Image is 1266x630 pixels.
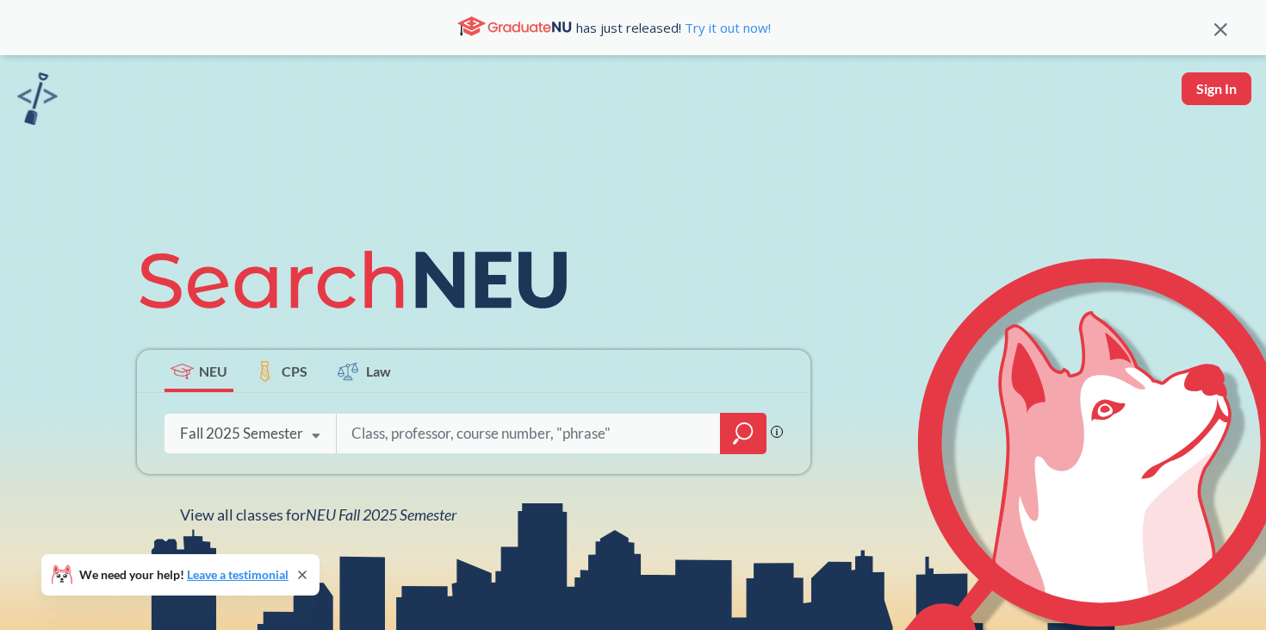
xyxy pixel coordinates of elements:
img: sandbox logo [17,72,58,125]
span: CPS [282,361,307,381]
input: Class, professor, course number, "phrase" [350,415,708,452]
span: Law [366,361,391,381]
span: View all classes for [180,505,456,524]
div: Fall 2025 Semester [180,424,303,443]
span: has just released! [576,18,771,37]
a: Leave a testimonial [187,567,289,582]
span: We need your help! [79,569,289,581]
a: Try it out now! [681,19,771,36]
span: NEU [199,361,227,381]
span: NEU Fall 2025 Semester [306,505,456,524]
svg: magnifying glass [733,421,754,446]
a: sandbox logo [17,72,58,130]
div: magnifying glass [720,413,766,454]
button: Sign In [1182,72,1251,105]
